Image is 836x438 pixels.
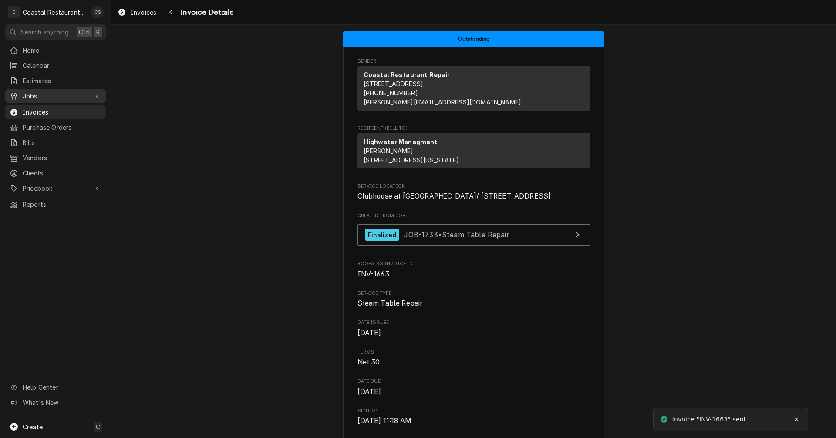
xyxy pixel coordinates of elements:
[364,138,438,145] strong: Highwater Managment
[357,133,590,168] div: Recipient (Bill To)
[23,108,101,117] span: Invoices
[5,74,106,88] a: Estimates
[357,212,590,250] div: Created From Job
[357,183,590,202] div: Service Location
[404,230,509,239] span: JOB-1733 • Steam Table Repair
[23,91,88,101] span: Jobs
[23,46,101,55] span: Home
[357,319,590,326] span: Date Issued
[5,380,106,394] a: Go to Help Center
[357,290,590,297] span: Service Type
[131,8,156,17] span: Invoices
[357,260,590,267] span: Roopairs Invoice ID
[5,166,106,180] a: Clients
[23,184,88,193] span: Pricebook
[357,66,590,114] div: Sender
[357,192,551,200] span: Clubhouse at [GEOGRAPHIC_DATA]/ [STREET_ADDRESS]
[5,43,106,57] a: Home
[164,5,178,19] button: Navigate back
[357,58,590,65] span: Sender
[343,31,604,47] div: Status
[91,6,104,18] div: CS
[357,191,590,202] span: Service Location
[357,212,590,219] span: Created From Job
[357,417,411,425] span: [DATE] 11:18 AM
[114,5,160,20] a: Invoices
[5,24,106,40] button: Search anythingCtrlK
[23,423,43,431] span: Create
[357,298,590,309] span: Service Type
[364,89,418,97] a: [PHONE_NUMBER]
[357,125,590,172] div: Invoice Recipient
[23,153,101,162] span: Vendors
[91,6,104,18] div: Chris Sockriter's Avatar
[364,147,459,164] span: [PERSON_NAME] [STREET_ADDRESS][US_STATE]
[23,123,101,132] span: Purchase Orders
[96,27,100,37] span: K
[5,395,106,410] a: Go to What's New
[23,398,101,407] span: What's New
[5,89,106,103] a: Go to Jobs
[357,408,590,414] span: Sent On
[5,105,106,119] a: Invoices
[357,349,590,367] div: Terms
[357,416,590,426] span: Sent On
[23,168,101,178] span: Clients
[357,260,590,279] div: Roopairs Invoice ID
[357,349,590,356] span: Terms
[79,27,90,37] span: Ctrl
[357,378,590,385] span: Date Due
[357,133,590,172] div: Recipient (Bill To)
[5,151,106,165] a: Vendors
[357,269,590,280] span: Roopairs Invoice ID
[357,387,590,397] span: Date Due
[23,76,101,85] span: Estimates
[5,135,106,150] a: Bills
[357,58,590,115] div: Invoice Sender
[23,138,101,147] span: Bills
[357,270,389,278] span: INV-1663
[357,408,590,426] div: Sent On
[357,378,590,397] div: Date Due
[357,125,590,132] span: Recipient (Bill To)
[5,181,106,195] a: Go to Pricebook
[5,197,106,212] a: Reports
[357,290,590,309] div: Service Type
[23,8,87,17] div: Coastal Restaurant Repair
[21,27,69,37] span: Search anything
[357,183,590,190] span: Service Location
[357,224,590,246] a: View Job
[357,387,381,396] span: [DATE]
[23,200,101,209] span: Reports
[672,415,748,424] div: Invoice "INV-1663" sent
[5,120,106,135] a: Purchase Orders
[357,328,590,338] span: Date Issued
[8,6,20,18] div: C
[178,7,233,18] span: Invoice Details
[357,357,590,367] span: Terms
[357,358,380,366] span: Net 30
[357,319,590,338] div: Date Issued
[357,329,381,337] span: [DATE]
[357,299,423,307] span: Steam Table Repair
[5,58,106,73] a: Calendar
[364,71,450,78] strong: Coastal Restaurant Repair
[364,80,424,88] span: [STREET_ADDRESS]
[365,229,399,241] div: Finalized
[96,422,100,431] span: C
[23,61,101,70] span: Calendar
[458,36,490,42] span: Outstanding
[357,66,590,111] div: Sender
[23,383,101,392] span: Help Center
[364,98,522,106] a: [PERSON_NAME][EMAIL_ADDRESS][DOMAIN_NAME]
